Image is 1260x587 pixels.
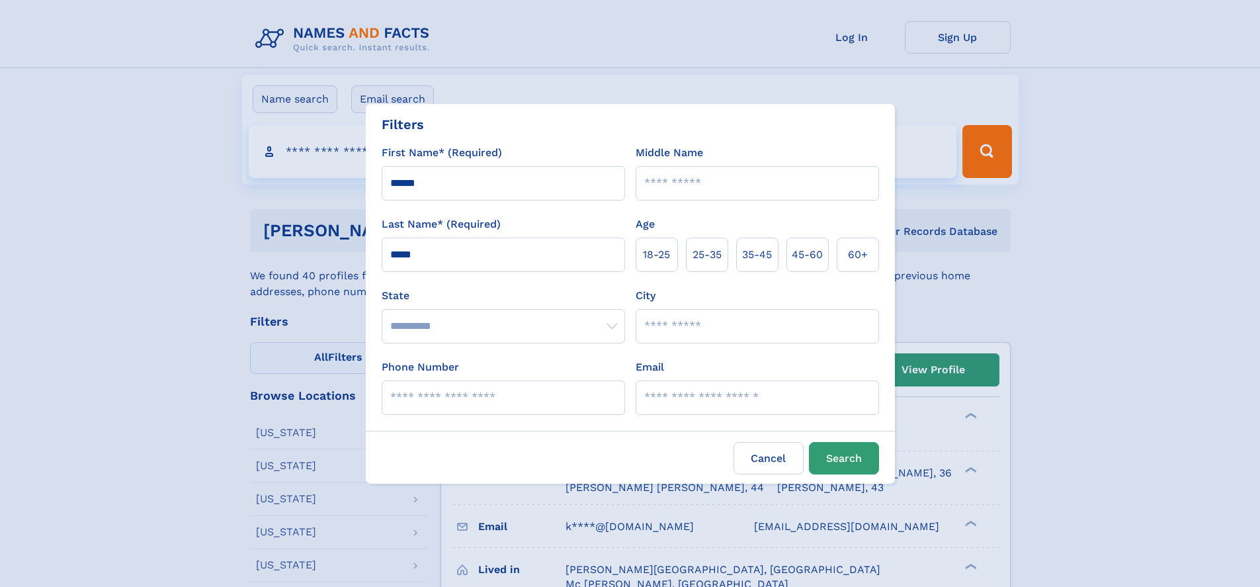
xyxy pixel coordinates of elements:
span: 35‑45 [742,247,772,263]
label: Middle Name [636,145,703,161]
label: City [636,288,655,304]
span: 25‑35 [693,247,722,263]
span: 45‑60 [792,247,823,263]
span: 60+ [848,247,868,263]
label: Last Name* (Required) [382,216,501,232]
label: Phone Number [382,359,459,375]
button: Search [809,442,879,474]
div: Filters [382,114,424,134]
label: Cancel [734,442,804,474]
span: 18‑25 [643,247,670,263]
label: First Name* (Required) [382,145,502,161]
label: Age [636,216,655,232]
label: State [382,288,625,304]
label: Email [636,359,664,375]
